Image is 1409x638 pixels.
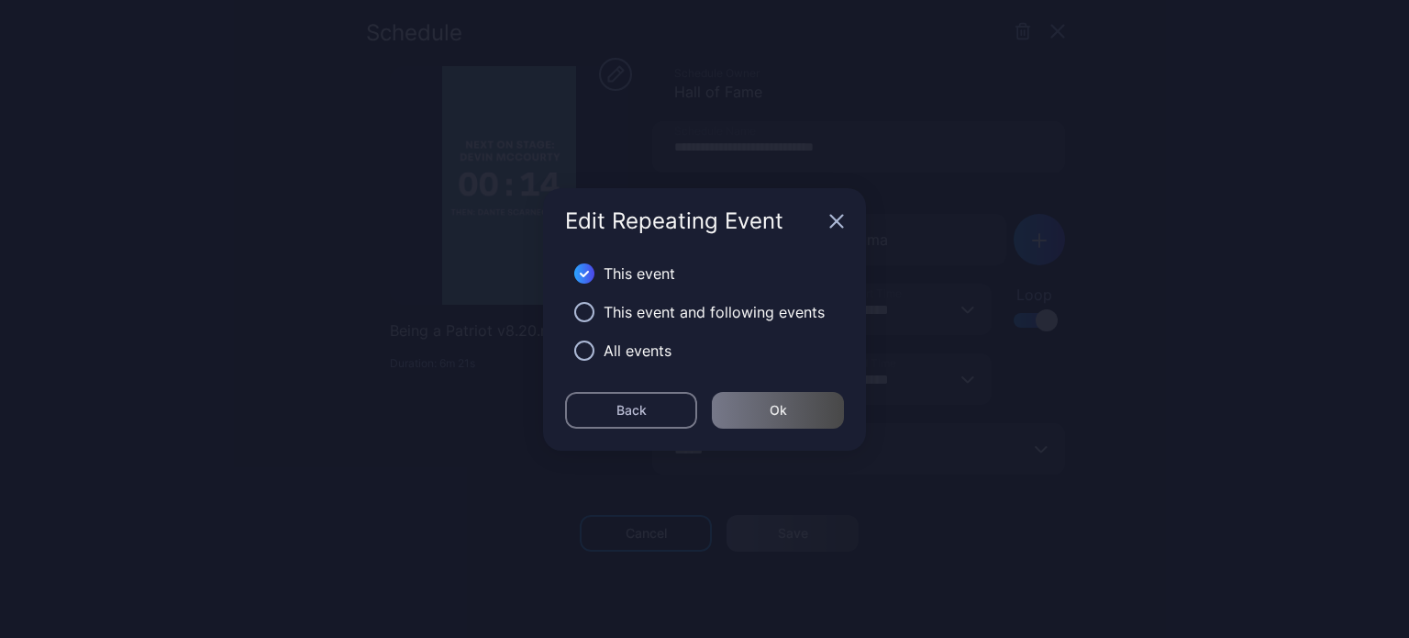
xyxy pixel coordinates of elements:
[604,340,671,362] div: All events
[604,263,675,285] div: This event
[565,210,822,232] div: Edit Repeating Event
[616,403,647,418] div: Back
[712,392,844,429] button: Ok
[604,301,825,323] div: This event and following events
[770,403,787,418] div: Ok
[565,392,697,429] button: Back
